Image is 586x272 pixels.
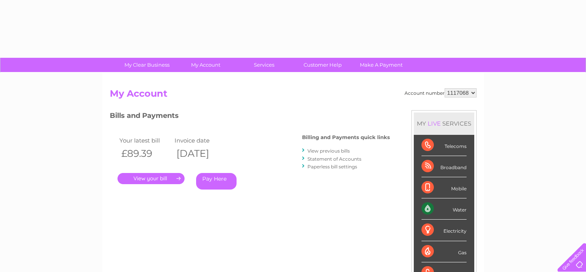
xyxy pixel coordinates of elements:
a: Make A Payment [349,58,413,72]
a: Paperless bill settings [307,164,357,170]
div: Gas [421,241,467,262]
td: Your latest bill [118,135,173,146]
a: View previous bills [307,148,350,154]
a: My Clear Business [115,58,179,72]
div: Mobile [421,177,467,198]
a: My Account [174,58,237,72]
a: Statement of Accounts [307,156,361,162]
div: Electricity [421,220,467,241]
td: Invoice date [173,135,228,146]
th: £89.39 [118,146,173,161]
a: . [118,173,185,184]
th: [DATE] [173,146,228,161]
h4: Billing and Payments quick links [302,134,390,140]
div: Water [421,198,467,220]
div: Account number [405,88,477,97]
div: MY SERVICES [414,112,474,134]
div: Broadband [421,156,467,177]
h2: My Account [110,88,477,103]
a: Services [232,58,296,72]
a: Customer Help [291,58,354,72]
h3: Bills and Payments [110,110,390,124]
div: LIVE [426,120,442,127]
div: Telecoms [421,135,467,156]
a: Pay Here [196,173,237,190]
